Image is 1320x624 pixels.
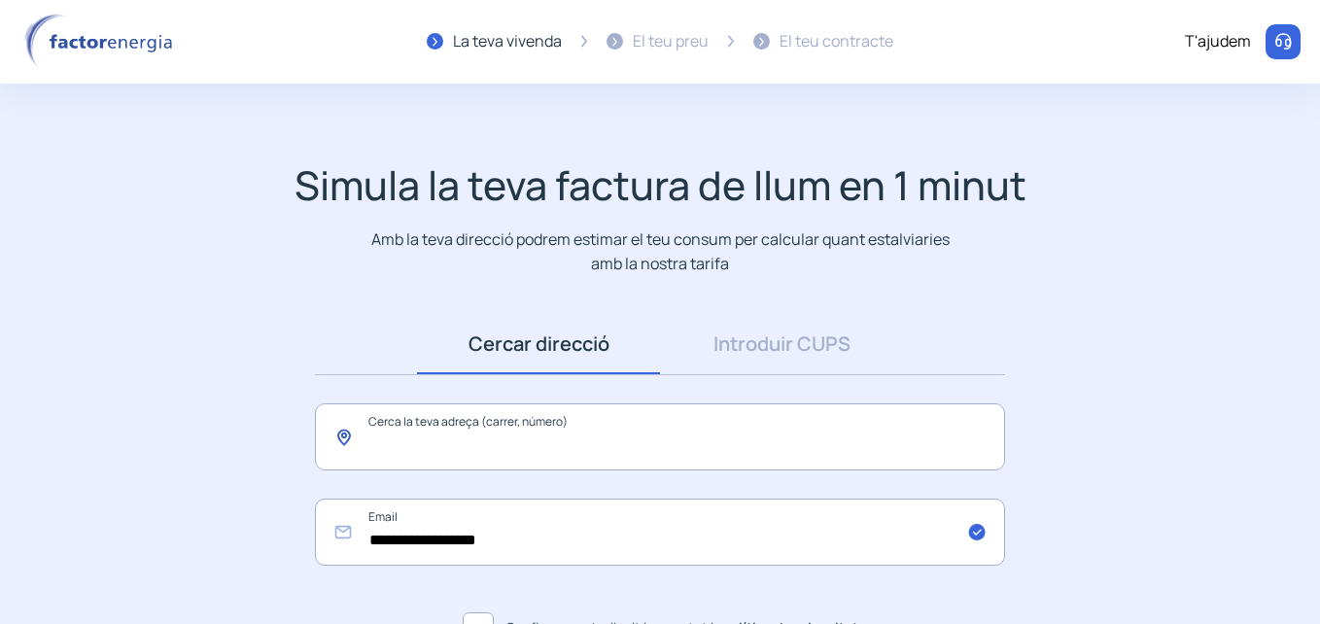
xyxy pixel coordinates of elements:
img: llamar [1273,32,1293,52]
img: logo factor [19,14,185,70]
div: La teva vivenda [453,29,562,54]
a: Introduir CUPS [660,314,903,374]
h1: Simula la teva factura de llum en 1 minut [295,161,1026,209]
p: Amb la teva direcció podrem estimar el teu consum per calcular quant estalviaries amb la nostra t... [367,227,954,275]
div: El teu contracte [780,29,893,54]
div: El teu preu [633,29,709,54]
div: T'ajudem [1185,29,1251,54]
a: Cercar direcció [417,314,660,374]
